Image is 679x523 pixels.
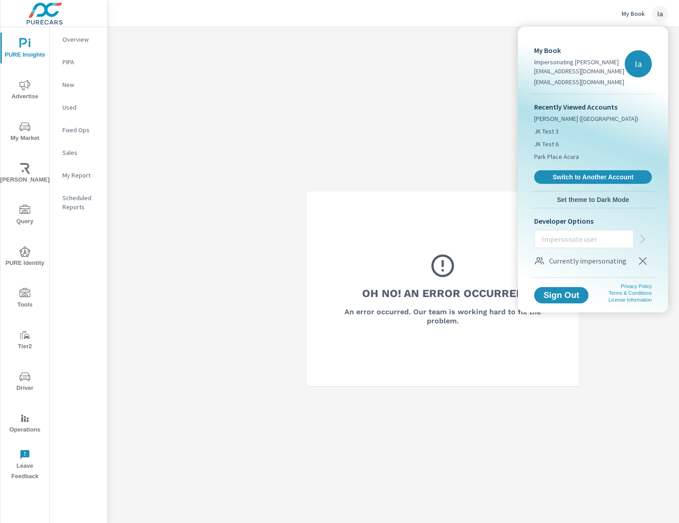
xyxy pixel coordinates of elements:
[534,58,625,76] p: Impersonating [PERSON_NAME][EMAIL_ADDRESS][DOMAIN_NAME]
[539,173,647,181] span: Switch to Another Account
[534,152,579,161] span: Park Place Acura
[609,290,652,296] a: Terms & Conditions
[534,127,559,136] span: JK Test 3
[535,227,633,251] input: Impersonate user
[621,283,652,289] a: Privacy Policy
[534,287,588,303] button: Sign Out
[534,101,652,112] p: Recently Viewed Accounts
[534,77,625,86] p: [EMAIL_ADDRESS][DOMAIN_NAME]
[534,196,652,204] span: Set theme to Dark Mode
[534,45,625,56] p: My Book
[534,139,559,149] span: JK Test 6
[549,255,626,266] p: Currently impersonating
[625,50,652,77] div: Ia
[534,216,652,226] p: Developer Options
[531,192,655,208] button: Set theme to Dark Mode
[534,114,638,123] span: [PERSON_NAME] ([GEOGRAPHIC_DATA])
[608,297,652,302] a: License Information
[541,291,581,299] span: Sign Out
[534,170,652,184] a: Switch to Another Account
